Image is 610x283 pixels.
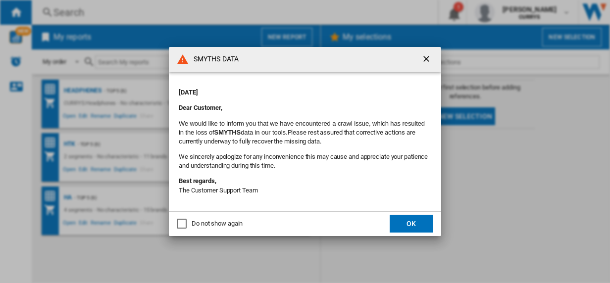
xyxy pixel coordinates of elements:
font: data in our tools. [241,129,287,136]
h4: SMYTHS DATA [189,54,239,64]
p: Please rest assured that corrective actions are currently underway to fully recover the missing d... [179,119,431,146]
p: The Customer Support Team [179,177,431,194]
strong: Best regards, [179,177,216,185]
div: Do not show again [192,219,243,228]
md-checkbox: Do not show again [177,219,243,229]
strong: Dear Customer, [179,104,222,111]
ng-md-icon: getI18NText('BUTTONS.CLOSE_DIALOG') [421,54,433,66]
p: We sincerely apologize for any inconvenience this may cause and appreciate your patience and unde... [179,152,431,170]
strong: [DATE] [179,89,198,96]
b: SMYTHS [214,129,241,136]
button: OK [390,215,433,233]
button: getI18NText('BUTTONS.CLOSE_DIALOG') [417,49,437,69]
font: We would like to inform you that we have encountered a crawl issue, which has resulted in the los... [179,120,425,136]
